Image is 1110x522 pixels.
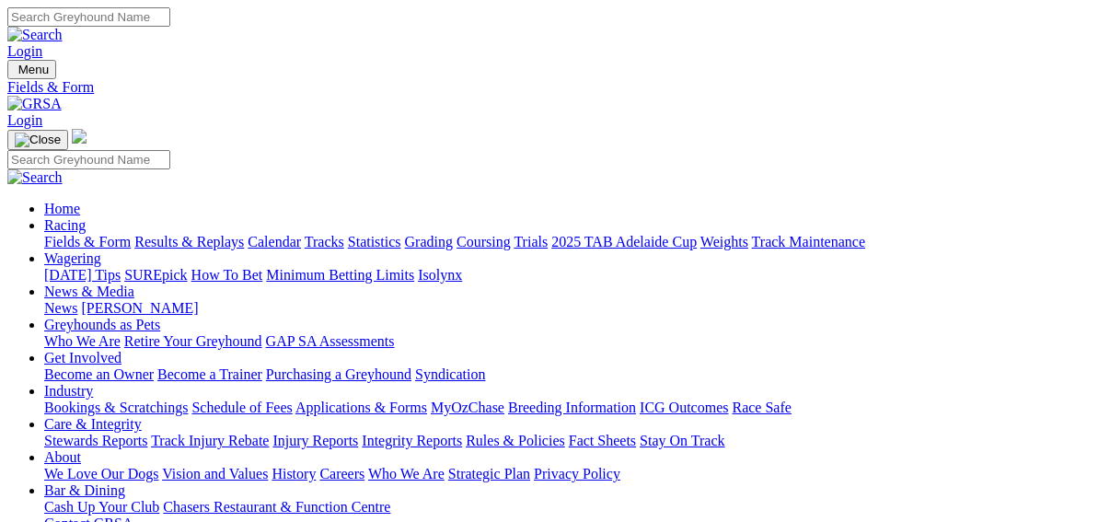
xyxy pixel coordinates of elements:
img: Search [7,169,63,186]
a: [PERSON_NAME] [81,300,198,316]
a: Trials [514,234,548,249]
div: News & Media [44,300,1103,317]
button: Toggle navigation [7,60,56,79]
a: Who We Are [44,333,121,349]
img: Search [7,27,63,43]
a: Retire Your Greyhound [124,333,262,349]
img: logo-grsa-white.png [72,129,87,144]
a: History [272,466,316,481]
a: Isolynx [418,267,462,283]
a: Become a Trainer [157,366,262,382]
input: Search [7,7,170,27]
a: Bar & Dining [44,482,125,498]
img: GRSA [7,96,62,112]
a: Track Injury Rebate [151,433,269,448]
a: Login [7,112,42,128]
a: Login [7,43,42,59]
a: Fields & Form [7,79,1103,96]
a: MyOzChase [431,400,504,415]
a: Stewards Reports [44,433,147,448]
a: Applications & Forms [295,400,427,415]
a: Fields & Form [44,234,131,249]
a: Weights [700,234,748,249]
a: SUREpick [124,267,187,283]
a: 2025 TAB Adelaide Cup [551,234,697,249]
a: Breeding Information [508,400,636,415]
a: Bookings & Scratchings [44,400,188,415]
a: Track Maintenance [752,234,865,249]
a: Become an Owner [44,366,154,382]
a: Race Safe [732,400,791,415]
a: News & Media [44,284,134,299]
a: Statistics [348,234,401,249]
a: Stay On Track [640,433,724,448]
a: How To Bet [191,267,263,283]
div: Wagering [44,267,1103,284]
a: Who We Are [368,466,445,481]
a: Tracks [305,234,344,249]
a: Rules & Policies [466,433,565,448]
div: About [44,466,1103,482]
img: Close [15,133,61,147]
a: Chasers Restaurant & Function Centre [163,499,390,515]
a: [DATE] Tips [44,267,121,283]
a: Results & Replays [134,234,244,249]
a: Integrity Reports [362,433,462,448]
a: Syndication [415,366,485,382]
a: Grading [405,234,453,249]
a: Careers [319,466,364,481]
a: Privacy Policy [534,466,620,481]
a: Minimum Betting Limits [266,267,414,283]
div: Bar & Dining [44,499,1103,516]
a: Greyhounds as Pets [44,317,160,332]
a: Purchasing a Greyhound [266,366,411,382]
div: Get Involved [44,366,1103,383]
a: Strategic Plan [448,466,530,481]
a: About [44,449,81,465]
a: Injury Reports [272,433,358,448]
a: Racing [44,217,86,233]
a: Vision and Values [162,466,268,481]
a: We Love Our Dogs [44,466,158,481]
a: Wagering [44,250,101,266]
a: Schedule of Fees [191,400,292,415]
button: Toggle navigation [7,130,68,150]
div: Racing [44,234,1103,250]
a: Get Involved [44,350,121,365]
a: Fact Sheets [569,433,636,448]
a: GAP SA Assessments [266,333,395,349]
a: News [44,300,77,316]
a: Coursing [457,234,511,249]
div: Industry [44,400,1103,416]
div: Care & Integrity [44,433,1103,449]
a: Home [44,201,80,216]
a: Cash Up Your Club [44,499,159,515]
a: Industry [44,383,93,399]
a: ICG Outcomes [640,400,728,415]
a: Calendar [248,234,301,249]
span: Menu [18,63,49,76]
div: Greyhounds as Pets [44,333,1103,350]
a: Care & Integrity [44,416,142,432]
input: Search [7,150,170,169]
